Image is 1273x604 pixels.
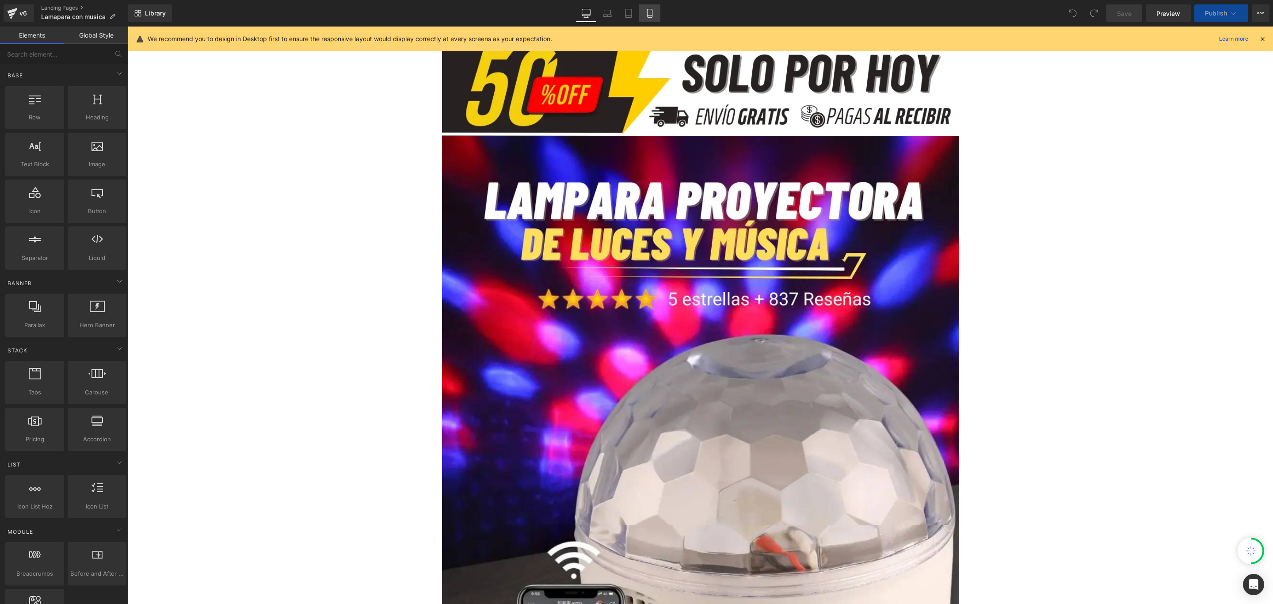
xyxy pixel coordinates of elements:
span: Preview [1156,9,1180,18]
span: Carousel [70,388,124,397]
a: v6 [4,4,34,22]
a: Preview [1146,4,1191,22]
span: Image [70,160,124,169]
a: Laptop [597,4,618,22]
span: Tabs [8,388,61,397]
button: Undo [1064,4,1082,22]
span: Breadcrumbs [8,569,61,578]
div: v6 [18,8,29,19]
span: Separator [8,253,61,263]
span: Accordion [70,435,124,444]
span: Lamapara con musica [41,13,106,20]
span: Text Block [8,160,61,169]
span: Before and After Images [70,569,124,578]
a: Mobile [639,4,660,22]
span: Heading [70,113,124,122]
a: Global Style [64,27,128,44]
span: Icon [8,206,61,216]
div: Open Intercom Messenger [1243,574,1264,595]
span: Button [70,206,124,216]
a: Landing Pages [41,4,128,11]
a: New Library [128,4,172,22]
button: Publish [1194,4,1248,22]
span: Liquid [70,253,124,263]
button: More [1252,4,1269,22]
span: Library [145,9,166,17]
span: List [7,460,22,469]
a: Learn more [1216,34,1252,44]
span: Save [1117,9,1132,18]
span: Stack [7,346,28,355]
a: Tablet [618,4,639,22]
span: Banner [7,279,33,287]
span: Hero Banner [70,321,124,330]
span: Icon List [70,502,124,511]
span: Row [8,113,61,122]
p: We recommend you to design in Desktop first to ensure the responsive layout would display correct... [148,34,552,44]
span: Icon List Hoz [8,502,61,511]
span: Parallax [8,321,61,330]
span: Base [7,71,24,80]
span: Module [7,528,34,536]
span: Publish [1205,10,1227,17]
button: Redo [1085,4,1103,22]
a: Desktop [576,4,597,22]
span: Pricing [8,435,61,444]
